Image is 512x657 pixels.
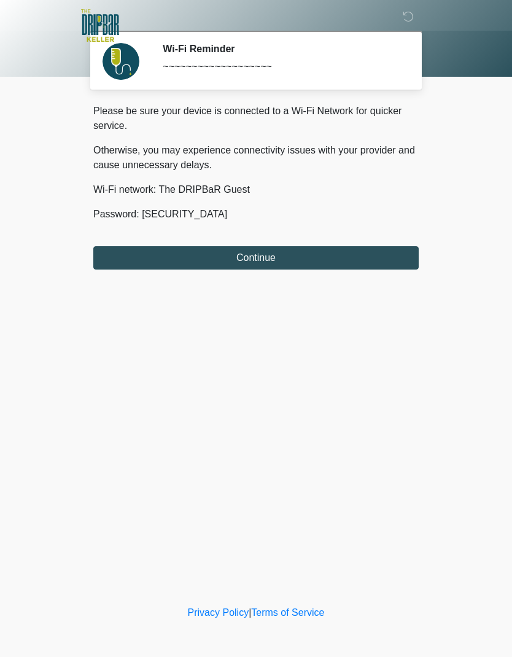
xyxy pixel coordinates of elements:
[81,9,119,42] img: The DRIPBaR - Keller Logo
[93,182,419,197] p: Wi-Fi network: The DRIPBaR Guest
[249,607,251,618] a: |
[93,246,419,270] button: Continue
[93,143,419,173] p: Otherwise, you may experience connectivity issues with your provider and cause unnecessary delays.
[103,43,139,80] img: Agent Avatar
[93,104,419,133] p: Please be sure your device is connected to a Wi-Fi Network for quicker service.
[163,60,400,74] div: ~~~~~~~~~~~~~~~~~~~
[93,207,419,222] p: Password: [SECURITY_DATA]
[188,607,249,618] a: Privacy Policy
[251,607,324,618] a: Terms of Service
